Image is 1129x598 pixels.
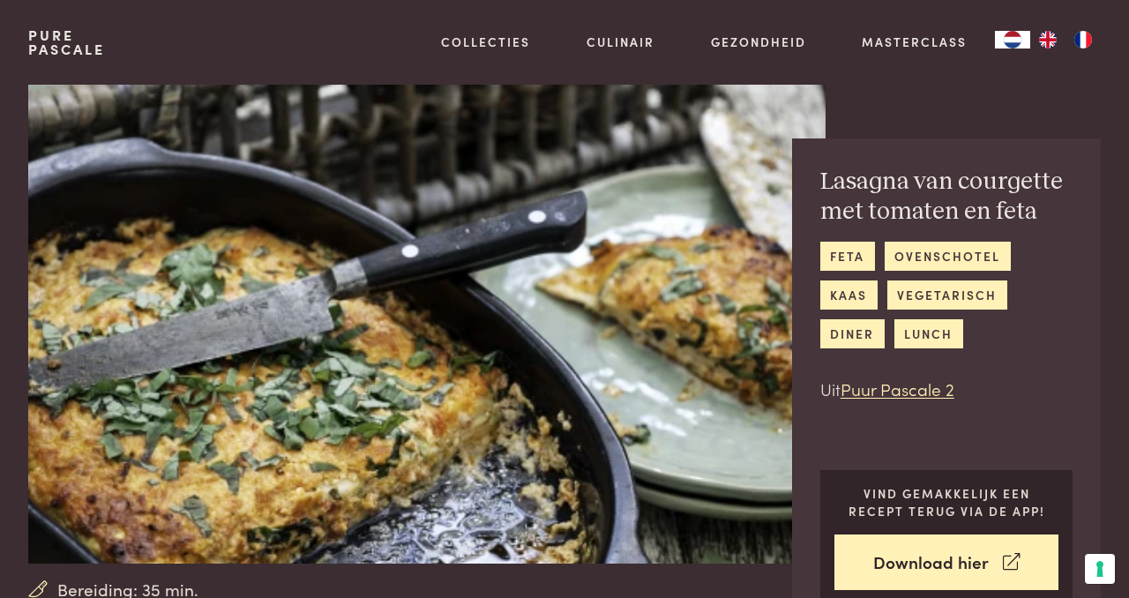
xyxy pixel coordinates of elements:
p: Uit [820,377,1073,402]
h2: Lasagna van courgette met tomaten en feta [820,167,1073,228]
a: vegetarisch [887,280,1007,310]
a: Masterclass [862,33,967,51]
a: diner [820,319,885,348]
a: kaas [820,280,878,310]
a: EN [1030,31,1065,49]
a: NL [995,31,1030,49]
button: Uw voorkeuren voor toestemming voor trackingtechnologieën [1085,554,1115,584]
a: lunch [894,319,963,348]
a: Gezondheid [711,33,806,51]
div: Language [995,31,1030,49]
a: Culinair [587,33,654,51]
a: feta [820,242,875,271]
a: FR [1065,31,1101,49]
a: ovenschotel [885,242,1011,271]
p: Vind gemakkelijk een recept terug via de app! [834,484,1059,520]
a: Puur Pascale 2 [841,377,954,400]
a: PurePascale [28,28,105,56]
a: Collecties [441,33,530,51]
ul: Language list [1030,31,1101,49]
img: Lasagna van courgette met tomaten en feta [28,85,826,564]
a: Download hier [834,534,1059,590]
aside: Language selected: Nederlands [995,31,1101,49]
